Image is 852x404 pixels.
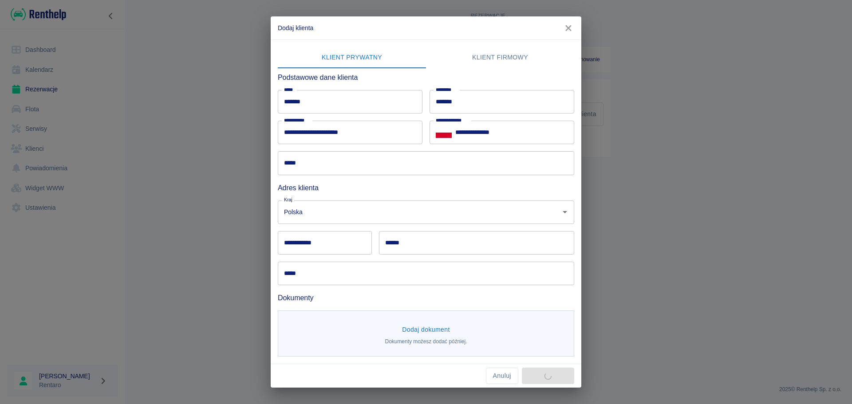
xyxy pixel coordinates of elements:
h6: Adres klienta [278,182,574,193]
h6: Dokumenty [278,292,574,303]
button: Klient prywatny [278,47,426,68]
button: Otwórz [559,206,571,218]
h2: Dodaj klienta [271,16,581,39]
button: Dodaj dokument [398,322,454,338]
h6: Podstawowe dane klienta [278,72,574,83]
button: Klient firmowy [426,47,574,68]
button: Select country [436,126,452,139]
div: lab API tabs example [278,47,574,68]
button: Anuluj [486,368,518,384]
label: Kraj [284,196,292,203]
p: Dokumenty możesz dodać później. [385,337,467,345]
